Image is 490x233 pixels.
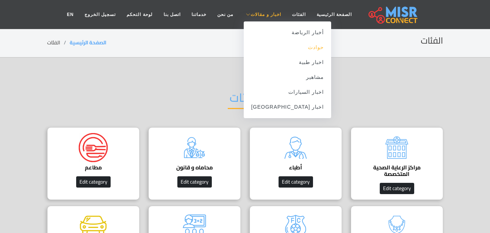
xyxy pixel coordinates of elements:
[244,100,331,115] a: اخبار [GEOGRAPHIC_DATA]
[212,8,239,21] a: من نحن
[244,55,331,70] a: اخبار طبية
[61,8,79,21] a: EN
[244,40,331,55] a: حوادث
[177,176,212,188] button: Edit category
[261,164,331,171] h4: أطباء
[79,133,108,162] img: ikcDgTJSoSS2jJF2BPtA.png
[79,8,121,21] a: تسجيل الخروج
[144,127,245,200] a: محاماه و قانون Edit category
[186,8,212,21] a: خدماتنا
[239,8,287,21] a: اخبار و مقالات
[58,164,128,171] h4: مطاعم
[244,25,331,40] a: أخبار الرياضة
[180,133,209,162] img: raD5cjLJU6v6RhuxWSJh.png
[279,176,313,188] button: Edit category
[228,91,262,109] h2: الفئات
[368,5,417,24] img: main.misr_connect
[47,39,70,47] li: الفئات
[287,8,311,21] a: الفئات
[380,183,414,194] button: Edit category
[70,38,106,47] a: الصفحة الرئيسية
[76,176,111,188] button: Edit category
[158,8,186,21] a: اتصل بنا
[43,127,144,200] a: مطاعم Edit category
[160,164,230,171] h4: محاماه و قانون
[281,133,310,162] img: xxDvte2rACURW4jjEBBw.png
[251,11,281,18] span: اخبار و مقالات
[311,8,357,21] a: الصفحة الرئيسية
[244,85,331,100] a: اخبار السيارات
[346,127,448,200] a: مراكز الرعاية الصحية المتخصصة Edit category
[121,8,158,21] a: لوحة التحكم
[245,127,346,200] a: أطباء Edit category
[244,70,331,85] a: مشاهير
[382,133,411,162] img: ocughcmPjrl8PQORMwSi.png
[421,36,443,46] h2: الفئات
[362,164,432,177] h4: مراكز الرعاية الصحية المتخصصة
